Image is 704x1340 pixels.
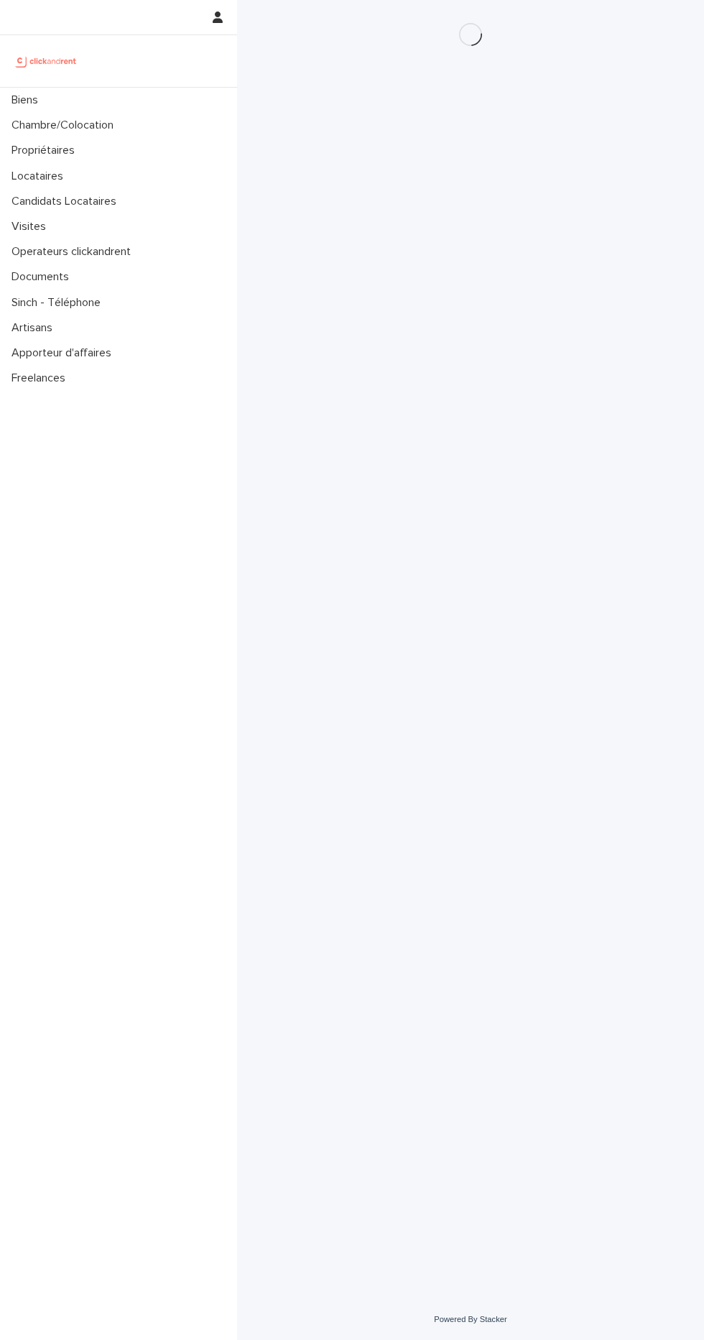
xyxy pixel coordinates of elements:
[6,93,50,107] p: Biens
[6,371,77,385] p: Freelances
[6,346,123,360] p: Apporteur d'affaires
[11,47,81,75] img: UCB0brd3T0yccxBKYDjQ
[6,220,57,234] p: Visites
[6,270,80,284] p: Documents
[6,245,142,259] p: Operateurs clickandrent
[6,144,86,157] p: Propriétaires
[6,296,112,310] p: Sinch - Téléphone
[6,119,125,132] p: Chambre/Colocation
[6,321,64,335] p: Artisans
[6,170,75,183] p: Locataires
[434,1315,506,1323] a: Powered By Stacker
[6,195,128,208] p: Candidats Locataires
